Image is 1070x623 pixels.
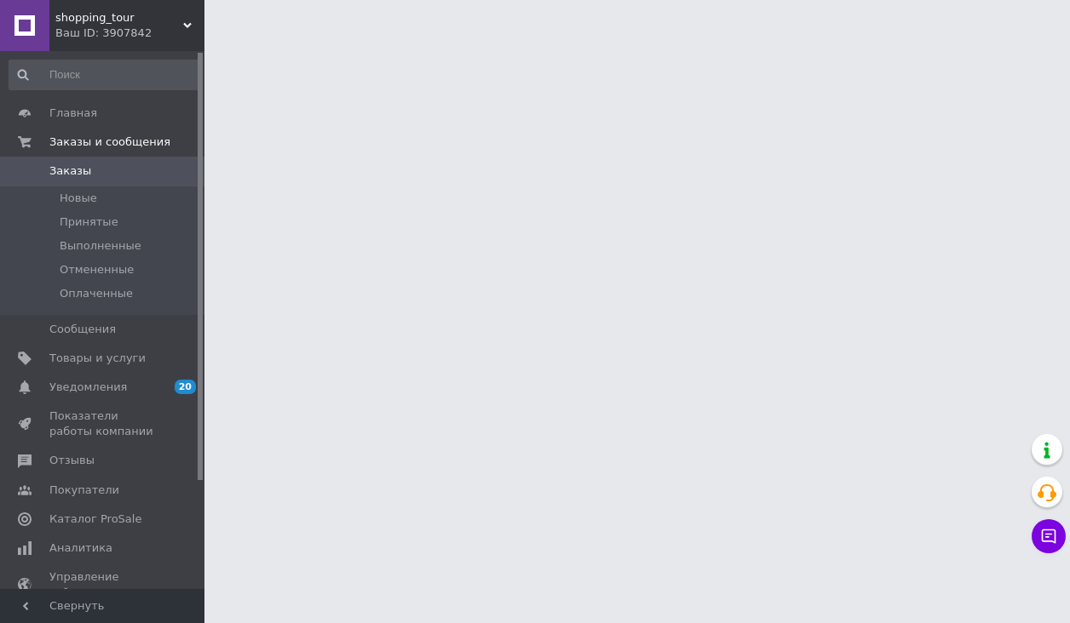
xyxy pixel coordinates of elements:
[49,351,146,366] span: Товары и услуги
[60,214,118,230] span: Принятые
[49,483,119,498] span: Покупатели
[49,134,170,150] span: Заказы и сообщения
[1032,519,1066,553] button: Чат с покупателем
[9,60,201,90] input: Поиск
[49,322,116,337] span: Сообщения
[49,106,97,121] span: Главная
[49,540,112,556] span: Аналитика
[55,26,204,41] div: Ваш ID: 3907842
[60,238,141,254] span: Выполненные
[49,512,141,527] span: Каталог ProSale
[49,380,127,395] span: Уведомления
[49,569,158,600] span: Управление сайтом
[49,409,158,439] span: Показатели работы компании
[55,10,183,26] span: shopping_tour
[175,380,196,394] span: 20
[60,262,134,277] span: Отмененные
[60,286,133,301] span: Оплаченные
[49,453,95,468] span: Отзывы
[49,163,91,179] span: Заказы
[60,191,97,206] span: Новые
